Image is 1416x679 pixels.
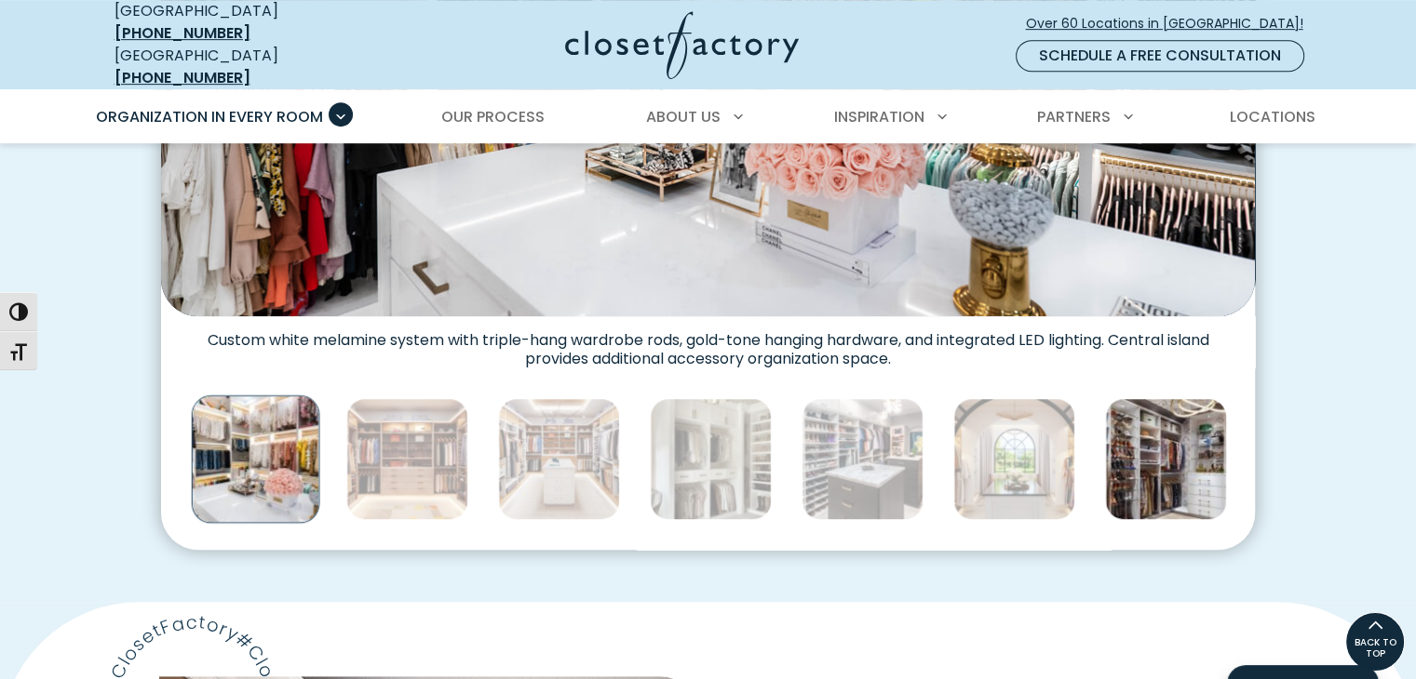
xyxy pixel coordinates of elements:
[565,11,799,79] img: Closet Factory Logo
[1346,637,1404,659] span: BACK TO TOP
[161,316,1255,368] figcaption: Custom white melamine system with triple-hang wardrobe rods, gold-tone hanging hardware, and inte...
[83,91,1334,143] nav: Primary Menu
[650,398,772,520] img: White custom closet shelving, open shelving for shoes, and dual hanging sections for a curated wa...
[346,398,468,520] img: Walk-in closet with Slab drawer fronts, LED-lit upper cubbies, double-hang rods, divided shelving...
[1345,612,1405,672] a: BACK TO TOP
[115,22,250,44] a: [PHONE_NUMBER]
[802,398,924,520] img: Modern custom closet with dual islands, extensive shoe storage, hanging sections for men’s and wo...
[1026,14,1318,33] span: Over 60 Locations in [GEOGRAPHIC_DATA]!
[115,67,250,88] a: [PHONE_NUMBER]
[441,106,545,127] span: Our Process
[646,106,721,127] span: About Us
[1025,7,1319,40] a: Over 60 Locations in [GEOGRAPHIC_DATA]!
[96,106,323,127] span: Organization in Every Room
[192,395,320,524] img: Custom white melamine system with triple-hang wardrobe rods, gold-tone hanging hardware, and inte...
[115,45,384,89] div: [GEOGRAPHIC_DATA]
[1229,106,1315,127] span: Locations
[1105,398,1227,520] img: Custom walk-in closet with glass shelves, gold hardware, and white built-in drawers
[1016,40,1304,72] a: Schedule a Free Consultation
[834,106,924,127] span: Inspiration
[1037,106,1111,127] span: Partners
[953,398,1075,520] img: Spacious custom walk-in closet with abundant wardrobe space, center island storage
[498,398,620,520] img: Elegant luxury closet with floor-to-ceiling storage, LED underlighting, valet rods, glass shelvin...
